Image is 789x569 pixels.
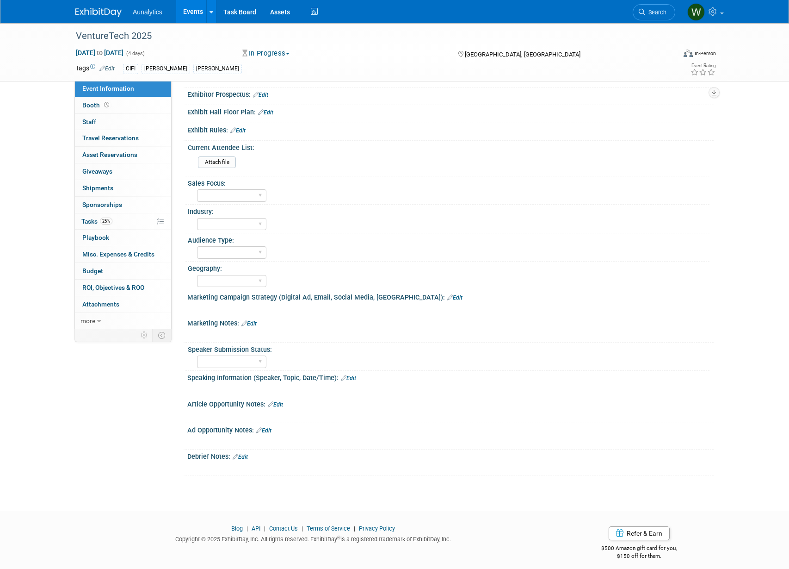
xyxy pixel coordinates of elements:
button: In Progress [239,49,293,58]
span: Attachments [82,300,119,308]
a: Blog [231,525,243,532]
a: Edit [253,92,268,98]
td: Tags [75,63,115,74]
a: Staff [75,114,171,130]
span: Staff [82,118,96,125]
a: Budget [75,263,171,279]
div: In-Person [694,50,716,57]
img: Format-Inperson.png [684,50,693,57]
a: Edit [256,427,271,434]
span: (4 days) [125,50,145,56]
span: | [299,525,305,532]
span: Booth [82,101,111,109]
a: Edit [233,454,248,460]
a: Privacy Policy [359,525,395,532]
div: Geography: [188,262,709,273]
a: Event Information [75,81,171,97]
span: [GEOGRAPHIC_DATA], [GEOGRAPHIC_DATA] [465,51,580,58]
span: Event Information [82,85,134,92]
span: Shipments [82,184,113,192]
div: Marketing Notes: [187,316,714,328]
a: Edit [341,375,356,381]
a: API [252,525,260,532]
td: Personalize Event Tab Strip [136,329,153,341]
div: Ad Opportunity Notes: [187,423,714,435]
a: Search [633,4,675,20]
span: ROI, Objectives & ROO [82,284,144,291]
div: Article Opportunity Notes: [187,397,714,409]
div: Speaking Information (Speaker, Topic, Date/Time): [187,371,714,383]
a: Edit [447,294,462,301]
span: Misc. Expenses & Credits [82,250,154,258]
a: Travel Reservations [75,130,171,146]
div: Audience Type: [188,233,709,245]
div: Exhibit Rules: [187,123,714,135]
a: Contact Us [269,525,298,532]
img: Will Mayfield [687,3,705,21]
span: Playbook [82,234,109,241]
span: | [244,525,250,532]
a: Attachments [75,296,171,313]
div: Industry: [188,205,709,216]
a: Terms of Service [307,525,350,532]
span: | [351,525,358,532]
span: Search [645,9,666,16]
sup: ® [337,535,340,540]
div: Speaker Submission Status: [188,343,709,354]
span: to [95,49,104,56]
span: Booth not reserved yet [102,101,111,108]
div: CIFI [123,64,138,74]
a: Giveaways [75,163,171,180]
span: [DATE] [DATE] [75,49,124,57]
div: Current Attendee List: [188,141,709,152]
a: Edit [230,127,246,134]
a: Edit [99,65,115,72]
span: | [262,525,268,532]
span: Travel Reservations [82,134,139,142]
div: Marketing Campaign Strategy (Digital Ad, Email, Social Media, [GEOGRAPHIC_DATA]): [187,290,714,302]
td: Toggle Event Tabs [153,329,172,341]
div: [PERSON_NAME] [142,64,190,74]
div: VentureTech 2025 [73,28,661,44]
a: Tasks25% [75,213,171,230]
img: ExhibitDay [75,8,122,17]
a: Edit [258,109,273,116]
a: Booth [75,97,171,113]
a: Playbook [75,230,171,246]
span: Budget [82,267,103,275]
div: Debrief Notes: [187,450,714,462]
div: Event Rating [690,63,715,68]
span: Sponsorships [82,201,122,208]
div: $500 Amazon gift card for you, [565,538,714,560]
div: [PERSON_NAME] [193,64,242,74]
a: Edit [268,401,283,408]
a: Sponsorships [75,197,171,213]
a: Edit [241,320,257,327]
a: Asset Reservations [75,147,171,163]
span: Asset Reservations [82,151,137,158]
span: Giveaways [82,168,112,175]
div: Exhibit Hall Floor Plan: [187,105,714,117]
span: 25% [100,218,112,225]
a: more [75,313,171,329]
span: Aunalytics [133,8,162,16]
a: Shipments [75,180,171,196]
div: Copyright © 2025 ExhibitDay, Inc. All rights reserved. ExhibitDay is a registered trademark of Ex... [75,533,551,544]
span: more [80,317,95,325]
span: Tasks [81,218,112,225]
div: Sales Focus: [188,176,709,188]
a: Refer & Earn [609,526,670,540]
div: Exhibitor Prospectus: [187,88,714,100]
div: Event Format [621,48,716,62]
div: $150 off for them. [565,552,714,560]
a: Misc. Expenses & Credits [75,246,171,263]
a: ROI, Objectives & ROO [75,280,171,296]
